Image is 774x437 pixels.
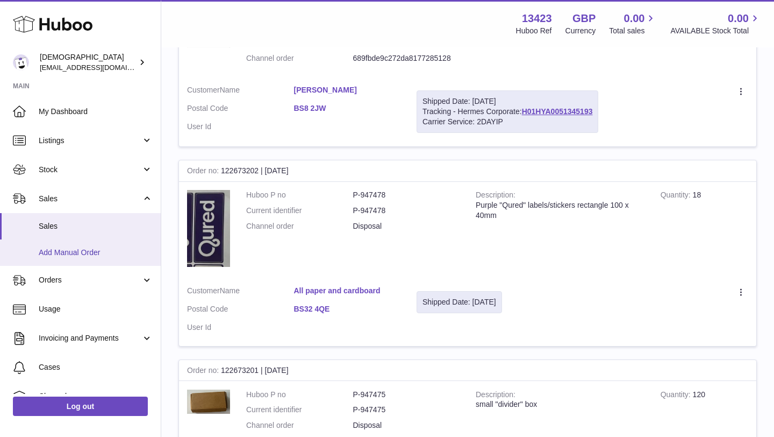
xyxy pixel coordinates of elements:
dt: User Id [187,122,294,132]
strong: Description [476,191,515,202]
span: Channels [39,391,153,401]
strong: 13423 [522,11,552,26]
span: Add Manual Order [39,248,153,258]
span: [EMAIL_ADDRESS][DOMAIN_NAME] [40,63,158,72]
a: All paper and cardboard [294,286,401,296]
dd: P-947478 [353,206,460,216]
strong: Description [476,390,515,401]
dt: Channel order [246,420,353,431]
strong: Quantity [661,390,693,401]
dt: Name [187,286,294,299]
dt: Channel order [246,221,353,231]
dt: Current identifier [246,405,353,415]
span: Customer [187,86,220,94]
dd: 689fbde9c272da8177285128 [353,53,460,64]
span: AVAILABLE Stock Total [670,26,761,36]
a: 0.00 AVAILABLE Stock Total [670,11,761,36]
div: Huboo Ref [516,26,552,36]
dt: Postal Code [187,304,294,317]
td: 18 [653,182,756,278]
div: [DEMOGRAPHIC_DATA] [40,52,137,73]
dd: P-947478 [353,190,460,200]
img: 1707603149.png [187,190,230,267]
dt: Postal Code [187,103,294,116]
dt: Huboo P no [246,390,353,400]
span: Total sales [609,26,657,36]
a: BS32 4QE [294,304,401,314]
dd: P-947475 [353,390,460,400]
span: Cases [39,362,153,372]
div: Purple "Qured" labels/stickers rectangle 100 x 40mm [476,200,644,221]
dd: Disposal [353,420,460,431]
span: Sales [39,194,141,204]
a: BS8 2JW [294,103,401,114]
dt: Name [187,85,294,98]
img: 1707602402.png [187,390,230,414]
span: My Dashboard [39,107,153,117]
div: small "divider" box [476,399,644,410]
strong: GBP [572,11,596,26]
span: Stock [39,165,141,175]
span: Orders [39,275,141,285]
span: 0.00 [728,11,749,26]
strong: Quantity [661,191,693,202]
a: Log out [13,397,148,416]
div: 122673201 | [DATE] [179,360,756,382]
strong: Order no [187,166,221,178]
dt: Current identifier [246,206,353,216]
dt: User Id [187,322,294,333]
span: 0.00 [624,11,645,26]
img: olgazyuz@outlook.com [13,54,29,71]
span: Sales [39,221,153,231]
dd: Disposal [353,221,460,231]
span: Usage [39,304,153,314]
div: 122673202 | [DATE] [179,160,756,182]
a: H01HYA0051345193 [522,107,593,116]
a: [PERSON_NAME] [294,85,401,95]
div: Currency [565,26,596,36]
strong: Order no [187,366,221,377]
dt: Channel order [246,53,353,64]
dd: P-947475 [353,405,460,415]
div: Shipped Date: [DATE] [422,96,592,107]
span: Listings [39,136,141,146]
div: Shipped Date: [DATE] [422,297,496,307]
dt: Huboo P no [246,190,353,200]
span: Customer [187,286,220,295]
div: Carrier Service: 2DAYIP [422,117,592,127]
div: Tracking - Hermes Corporate: [417,90,598,133]
span: Invoicing and Payments [39,333,141,343]
a: 0.00 Total sales [609,11,657,36]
